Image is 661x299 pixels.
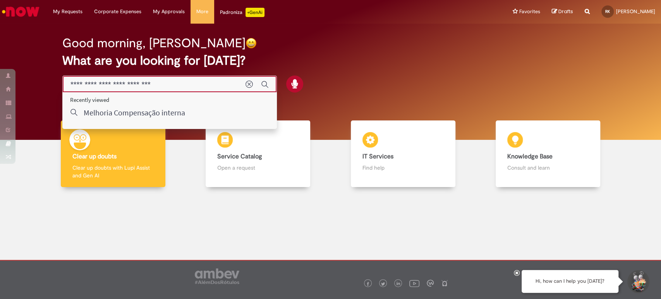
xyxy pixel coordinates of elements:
[362,153,393,160] b: IT Services
[72,153,117,160] b: Clear up doubts
[331,120,476,187] a: IT Services Find help
[522,270,618,293] div: Hi, how can I help you [DATE]?
[246,38,257,49] img: happy-face.png
[62,36,246,50] h2: Good morning, [PERSON_NAME]
[196,8,208,15] span: More
[217,164,299,172] p: Open a request
[519,8,540,15] span: Favorites
[195,268,239,284] img: logo_footer_ambev_rotulo_gray.png
[397,282,400,286] img: logo_footer_linkedin.png
[507,164,589,172] p: Consult and learn
[381,282,385,286] img: logo_footer_twitter.png
[153,8,185,15] span: My Approvals
[41,120,185,187] a: Clear up doubts Clear up doubts with Lupi Assist and Gen AI
[72,164,154,179] p: Clear up doubts with Lupi Assist and Gen AI
[53,8,82,15] span: My Requests
[246,8,264,17] p: +GenAi
[626,270,649,293] button: Start Support Conversation
[94,8,141,15] span: Corporate Expenses
[366,282,370,286] img: logo_footer_facebook.png
[220,8,264,17] div: Padroniza
[552,8,573,15] a: Drafts
[1,4,41,19] img: ServiceNow
[441,280,448,287] img: logo_footer_naosei.png
[362,164,444,172] p: Find help
[558,8,573,15] span: Drafts
[616,8,655,15] span: [PERSON_NAME]
[185,120,330,187] a: Service Catalog Open a request
[507,153,553,160] b: Knowledge Base
[62,54,599,67] h2: What are you looking for [DATE]?
[409,278,419,288] img: logo_footer_youtube.png
[476,120,620,187] a: Knowledge Base Consult and learn
[605,9,610,14] span: RK
[427,280,434,287] img: logo_footer_workplace.png
[217,153,262,160] b: Service Catalog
